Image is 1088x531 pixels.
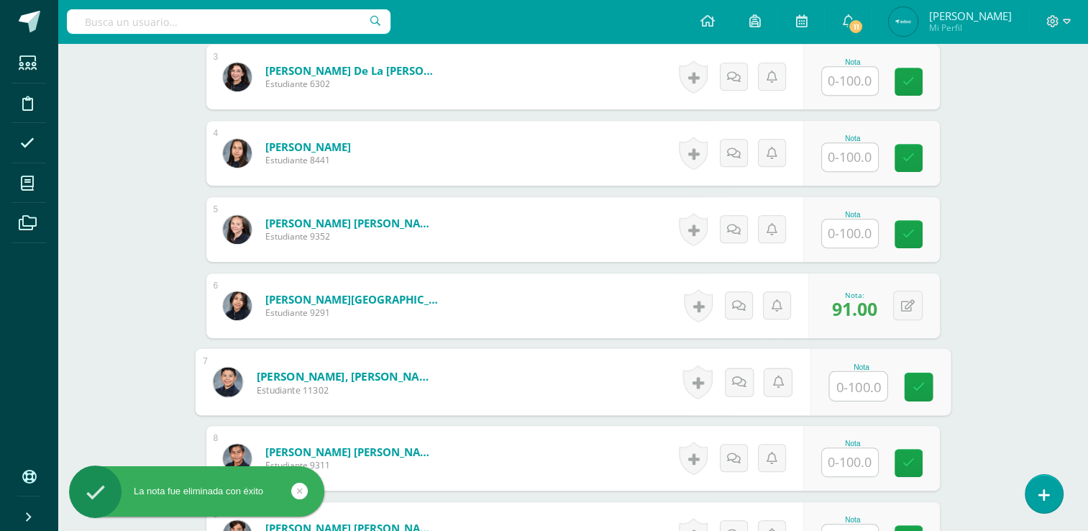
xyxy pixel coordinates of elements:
a: [PERSON_NAME][GEOGRAPHIC_DATA] [PERSON_NAME] [265,292,438,307]
div: Nota [821,58,884,66]
a: [PERSON_NAME] de la [PERSON_NAME] [265,63,438,78]
div: Nota [828,363,894,371]
img: 45412ca11ec9cef0d716945758774e8e.png [223,139,252,168]
span: Estudiante 8441 [265,154,351,166]
span: Estudiante 6302 [265,78,438,90]
span: Estudiante 9352 [265,230,438,242]
span: Mi Perfil [928,22,1011,34]
input: Busca un usuario... [67,9,390,34]
img: 52fd168cedb96aef5bfb19c74c2db0e6.png [213,367,242,396]
div: Nota: [832,290,877,300]
img: 4971bbb65861e16048852926c3090030.png [223,63,252,91]
div: La nota fue eliminada con éxito [69,485,324,498]
a: [PERSON_NAME], [PERSON_NAME] [256,368,434,383]
input: 0-100.0 [829,372,887,401]
img: 342bb3fa78f92800eeaf453fee038b36.png [223,291,252,320]
div: Nota [821,516,884,524]
input: 0-100.0 [822,67,878,95]
span: Estudiante 11302 [256,383,434,396]
div: Nota [821,440,884,448]
img: 7c4404774cbe9fe2667b769b5f02e9be.png [223,444,252,473]
div: Nota [821,135,884,142]
span: Estudiante 9291 [265,307,438,319]
img: c42465e0b3b534b01a32bdd99c66b944.png [889,7,918,36]
div: Nota [821,211,884,219]
span: [PERSON_NAME] [928,9,1011,23]
span: Estudiante 9311 [265,459,438,471]
span: 91.00 [832,296,877,321]
a: [PERSON_NAME] [PERSON_NAME] [265,445,438,459]
a: [PERSON_NAME] [265,140,351,154]
img: 9c2aa008005bd118b128dea6937e0706.png [223,215,252,244]
a: [PERSON_NAME] [PERSON_NAME] [265,216,438,230]
input: 0-100.0 [822,143,878,171]
input: 0-100.0 [822,448,878,476]
span: 11 [848,19,864,35]
input: 0-100.0 [822,219,878,248]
